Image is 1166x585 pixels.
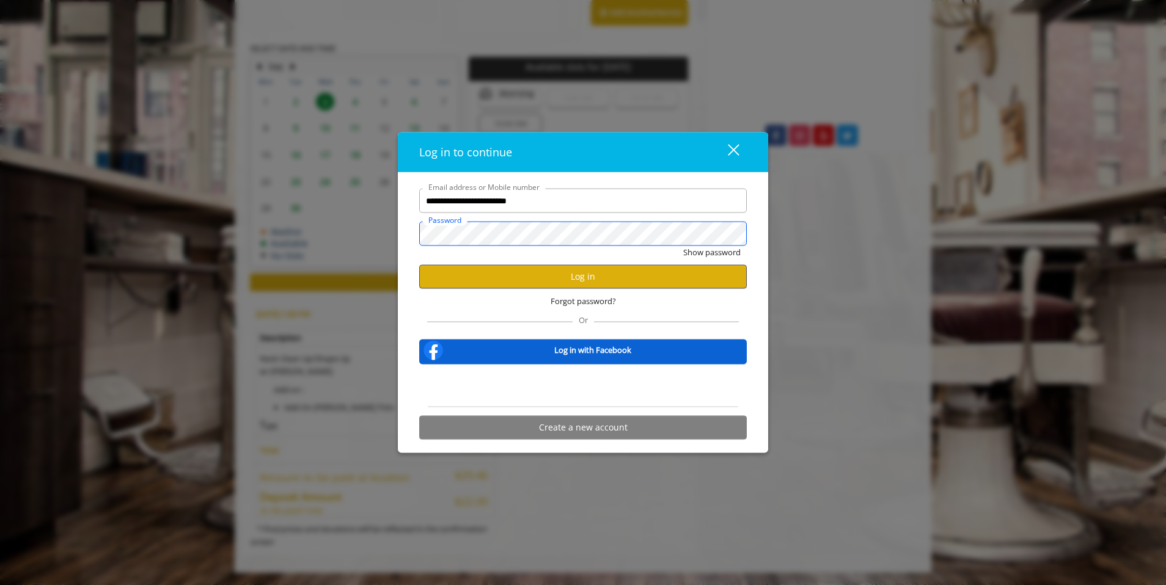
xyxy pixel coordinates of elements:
[419,189,747,213] input: Email address or Mobile number
[419,145,512,159] span: Log in to continue
[714,143,738,161] div: close dialog
[422,214,468,226] label: Password
[683,246,741,259] button: Show password
[573,314,594,325] span: Or
[551,295,616,308] span: Forgot password?
[419,222,747,246] input: Password
[521,372,645,399] iframe: Sign in with Google Button
[419,415,747,439] button: Create a new account
[422,181,546,193] label: Email address or Mobile number
[554,344,631,357] b: Log in with Facebook
[705,139,747,164] button: close dialog
[421,338,446,362] img: facebook-logo
[419,264,747,288] button: Log in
